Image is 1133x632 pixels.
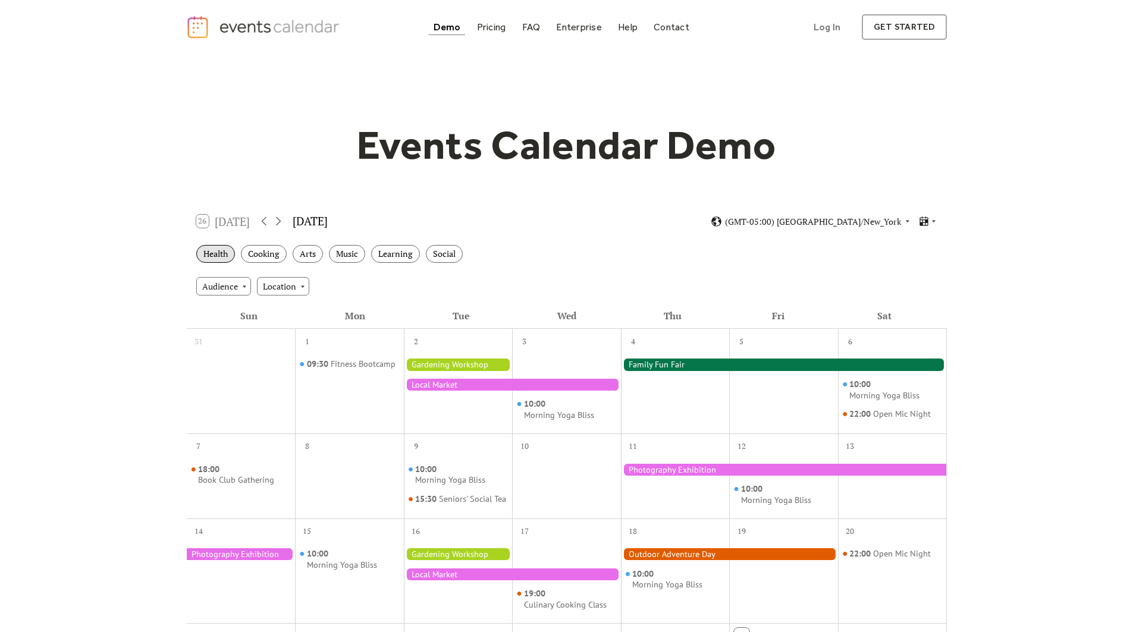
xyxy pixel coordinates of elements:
[618,24,638,30] div: Help
[551,19,606,35] a: Enterprise
[434,24,461,30] div: Demo
[862,14,947,40] a: get started
[556,24,601,30] div: Enterprise
[654,24,689,30] div: Contact
[649,19,694,35] a: Contact
[429,19,466,35] a: Demo
[186,15,343,39] a: home
[477,24,506,30] div: Pricing
[802,14,852,40] a: Log In
[613,19,642,35] a: Help
[517,19,545,35] a: FAQ
[338,121,795,169] h1: Events Calendar Demo
[472,19,511,35] a: Pricing
[522,24,541,30] div: FAQ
